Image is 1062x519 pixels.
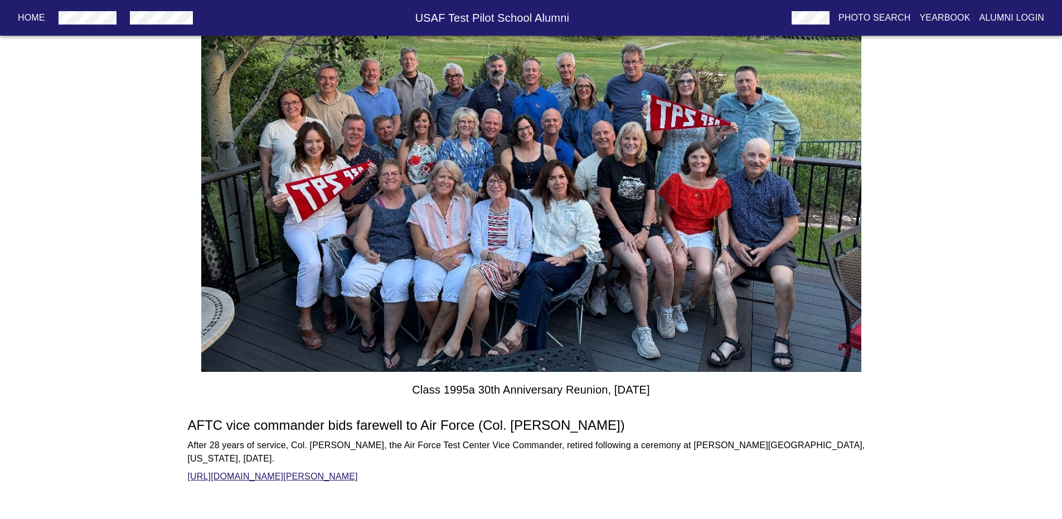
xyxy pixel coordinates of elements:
button: Photo Search [834,8,915,28]
h6: USAF Test Pilot School Alumni [197,9,787,27]
p: Home [18,11,45,25]
p: After 28 years of service, Col. [PERSON_NAME], the Air Force Test Center Vice Commander, retired ... [188,439,875,465]
p: Alumni Login [979,11,1045,25]
p: Yearbook [919,11,970,25]
h5: AFTC vice commander bids farewell to Air Force (Col. [PERSON_NAME]) [188,416,875,434]
a: [URL][DOMAIN_NAME][PERSON_NAME] [188,472,358,481]
button: Alumni Login [975,8,1049,28]
button: Yearbook [915,8,974,28]
p: Photo Search [838,11,911,25]
button: Home [13,8,50,28]
h6: Class 1995a 30th Anniversary Reunion, [DATE] [201,381,861,399]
